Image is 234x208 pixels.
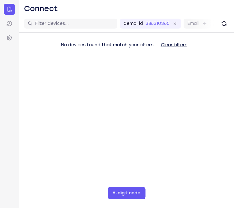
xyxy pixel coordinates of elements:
[219,19,229,29] button: Refresh
[4,18,15,29] a: Sessions
[35,20,114,27] input: Filter devices...
[4,4,15,15] a: Connect
[108,187,145,199] button: 6-digit code
[187,20,199,27] label: Email
[156,39,192,51] button: Clear filters
[4,32,15,43] a: Settings
[61,42,155,47] span: No devices found that match your filters.
[24,4,58,14] h1: Connect
[124,20,143,27] label: demo_id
